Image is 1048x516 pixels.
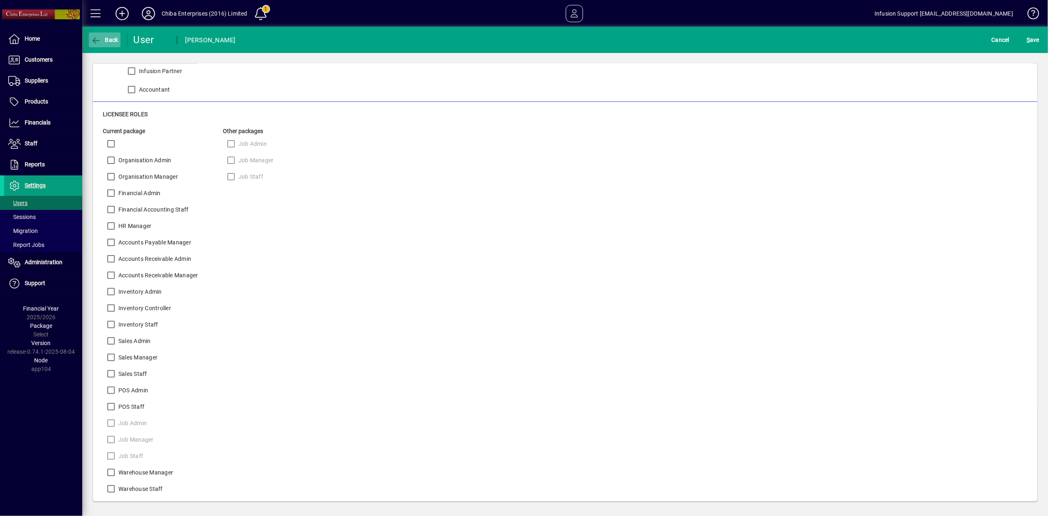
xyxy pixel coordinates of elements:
a: Migration [4,224,82,238]
label: Inventory Staff [117,320,158,329]
button: Cancel [990,32,1012,47]
button: Profile [135,6,162,21]
div: Infusion Support [EMAIL_ADDRESS][DOMAIN_NAME] [874,7,1013,20]
label: Accounts Receivable Admin [117,255,191,263]
a: Users [4,196,82,210]
a: Financials [4,113,82,133]
div: Chiba Enterprises (2016) Limited [162,7,248,20]
span: Financial Year [23,305,59,312]
label: Sales Manager [117,353,157,362]
label: Accounts Payable Manager [117,238,191,246]
span: Node [35,357,48,364]
span: Other packages [223,128,263,134]
a: Products [4,92,82,112]
span: Settings [25,182,46,189]
label: Financial Admin [117,189,161,197]
span: Current package [103,128,145,134]
span: Back [91,37,118,43]
span: Version [32,340,51,346]
label: Warehouse Staff [117,485,163,493]
span: ave [1027,33,1039,46]
button: Add [109,6,135,21]
label: Sales Staff [117,370,147,378]
span: Support [25,280,45,286]
label: Inventory Controller [117,304,171,312]
label: Accountant [137,85,170,94]
a: Home [4,29,82,49]
label: HR Manager [117,222,152,230]
a: Suppliers [4,71,82,91]
a: Staff [4,134,82,154]
div: [PERSON_NAME] [185,34,236,47]
button: Back [89,32,120,47]
span: Users [8,200,28,206]
a: Sessions [4,210,82,224]
a: Knowledge Base [1021,2,1038,28]
label: POS Admin [117,386,148,394]
span: S [1027,37,1030,43]
span: Report Jobs [8,242,44,248]
span: Licensee roles [103,111,148,117]
label: Organisation Manager [117,173,178,181]
a: Reports [4,154,82,175]
span: Home [25,35,40,42]
a: Administration [4,252,82,273]
label: Infusion Partner [137,67,182,75]
span: Customers [25,56,53,63]
label: Financial Accounting Staff [117,205,189,214]
label: Sales Admin [117,337,151,345]
span: Products [25,98,48,105]
span: Cancel [992,33,1010,46]
span: Administration [25,259,62,265]
span: Financials [25,119,51,126]
button: Save [1025,32,1041,47]
span: Suppliers [25,77,48,84]
span: Sessions [8,214,36,220]
label: POS Staff [117,403,144,411]
a: Report Jobs [4,238,82,252]
a: Customers [4,50,82,70]
span: Package [30,322,52,329]
span: Reports [25,161,45,168]
span: Staff [25,140,37,147]
a: Support [4,273,82,294]
label: Warehouse Manager [117,468,173,477]
label: Accounts Receivable Manager [117,271,198,279]
app-page-header-button: Back [82,32,127,47]
span: Migration [8,228,38,234]
div: User [134,33,169,46]
label: Organisation Admin [117,156,171,164]
label: Inventory Admin [117,288,162,296]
